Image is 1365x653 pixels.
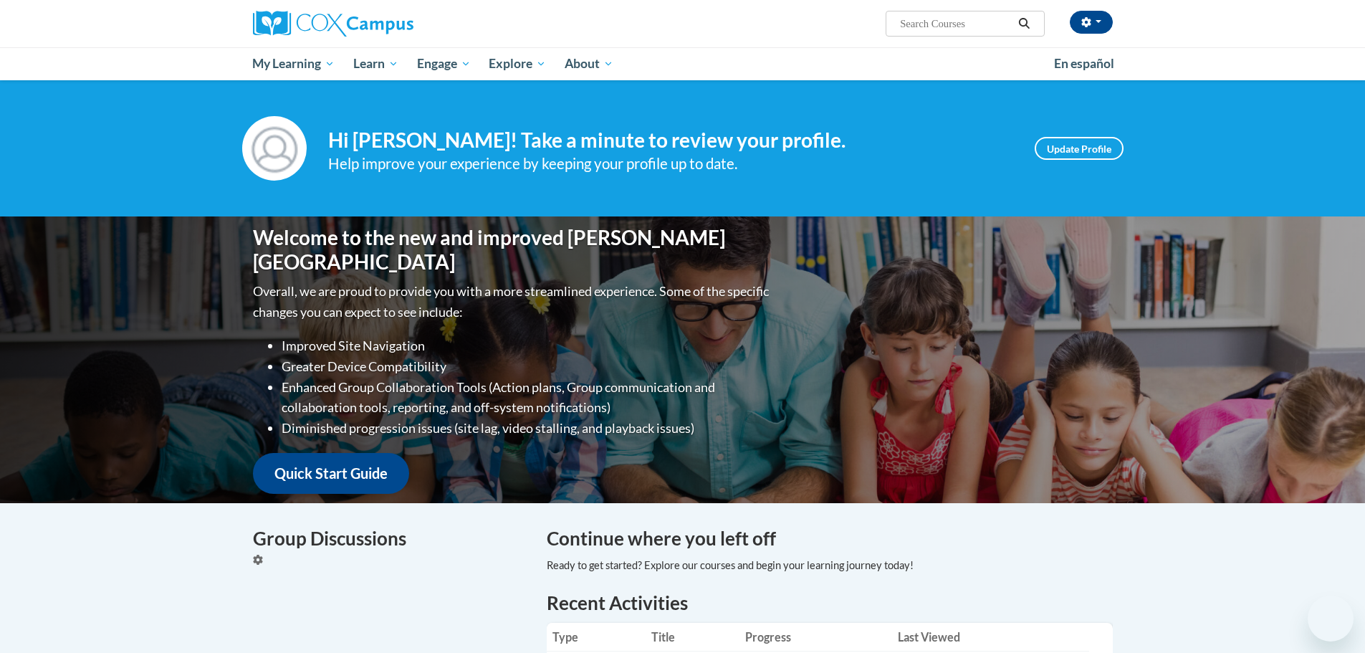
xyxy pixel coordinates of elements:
h1: Recent Activities [547,590,1113,616]
li: Diminished progression issues (site lag, video stalling, and playback issues) [282,418,772,439]
th: Last Viewed [892,623,1089,652]
h4: Group Discussions [253,525,525,553]
a: Explore [479,47,555,80]
span: En español [1054,56,1114,71]
div: Help improve your experience by keeping your profile up to date. [328,152,1013,176]
input: Search Courses [899,15,1013,32]
img: Cox Campus [253,11,413,37]
img: Profile Image [242,116,307,181]
button: Search [1013,15,1035,32]
a: Update Profile [1035,137,1124,160]
p: Overall, we are proud to provide you with a more streamlined experience. Some of the specific cha... [253,281,772,323]
th: Type [547,623,646,652]
th: Progress [739,623,892,652]
span: My Learning [252,55,335,72]
a: Engage [408,47,480,80]
h4: Continue where you left off [547,525,1113,553]
h4: Hi [PERSON_NAME]! Take a minute to review your profile. [328,128,1013,153]
li: Greater Device Compatibility [282,356,772,377]
a: Quick Start Guide [253,453,409,494]
a: En español [1045,49,1124,79]
th: Title [646,623,739,652]
a: Learn [344,47,408,80]
span: Learn [353,55,398,72]
iframe: Button to launch messaging window [1308,596,1354,642]
a: About [555,47,623,80]
div: Main menu [231,47,1134,80]
h1: Welcome to the new and improved [PERSON_NAME][GEOGRAPHIC_DATA] [253,226,772,274]
span: Engage [417,55,471,72]
span: About [565,55,613,72]
li: Improved Site Navigation [282,335,772,356]
a: My Learning [244,47,345,80]
li: Enhanced Group Collaboration Tools (Action plans, Group communication and collaboration tools, re... [282,377,772,419]
button: Account Settings [1070,11,1113,34]
a: Cox Campus [253,11,525,37]
span: Explore [489,55,546,72]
